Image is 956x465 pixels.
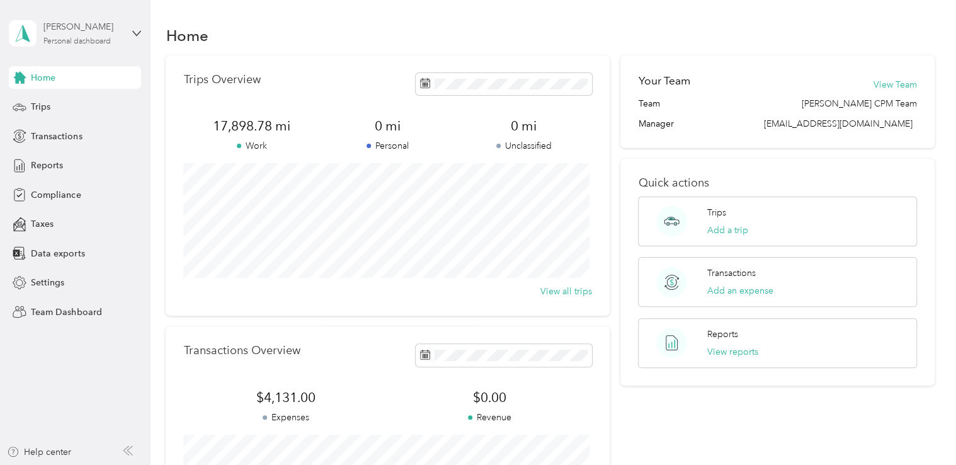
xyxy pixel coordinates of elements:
[31,100,50,113] span: Trips
[638,97,659,110] span: Team
[7,445,71,459] button: Help center
[764,118,913,129] span: [EMAIL_ADDRESS][DOMAIN_NAME]
[31,130,82,143] span: Transactions
[707,284,773,297] button: Add an expense
[166,29,208,42] h1: Home
[183,139,319,152] p: Work
[31,276,64,289] span: Settings
[31,217,54,231] span: Taxes
[802,97,917,110] span: [PERSON_NAME] CPM Team
[707,328,738,341] p: Reports
[388,411,592,424] p: Revenue
[707,206,726,219] p: Trips
[183,117,319,135] span: 17,898.78 mi
[456,139,592,152] p: Unclassified
[183,389,387,406] span: $4,131.00
[540,285,592,298] button: View all trips
[31,159,63,172] span: Reports
[638,117,673,130] span: Manager
[320,117,456,135] span: 0 mi
[873,78,917,91] button: View Team
[183,411,387,424] p: Expenses
[885,394,956,465] iframe: Everlance-gr Chat Button Frame
[320,139,456,152] p: Personal
[31,188,81,202] span: Compliance
[638,73,690,89] h2: Your Team
[707,267,756,280] p: Transactions
[456,117,592,135] span: 0 mi
[43,38,111,45] div: Personal dashboard
[43,20,122,33] div: [PERSON_NAME]
[638,176,916,190] p: Quick actions
[707,345,758,359] button: View reports
[31,71,55,84] span: Home
[31,306,101,319] span: Team Dashboard
[707,224,748,237] button: Add a trip
[388,389,592,406] span: $0.00
[31,247,84,260] span: Data exports
[183,73,260,86] p: Trips Overview
[183,344,300,357] p: Transactions Overview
